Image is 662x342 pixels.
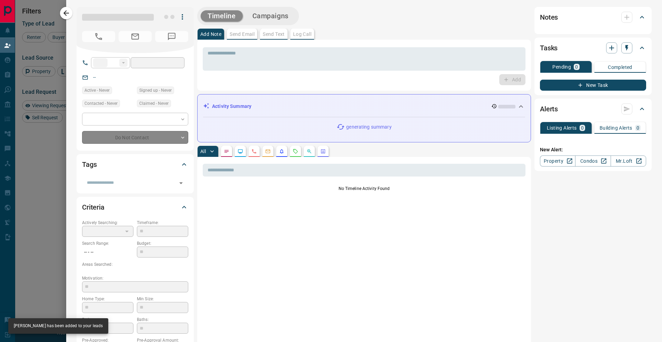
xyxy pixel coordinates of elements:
[540,146,646,153] p: New Alert:
[540,42,558,53] h2: Tasks
[139,100,169,107] span: Claimed - Never
[137,316,188,323] p: Baths:
[547,125,577,130] p: Listing Alerts
[82,156,188,173] div: Tags
[203,185,525,192] p: No Timeline Activity Found
[14,320,103,332] div: [PERSON_NAME] has been added to your leads
[224,149,229,154] svg: Notes
[251,149,257,154] svg: Calls
[307,149,312,154] svg: Opportunities
[581,125,584,130] p: 0
[540,80,646,91] button: New Task
[200,149,206,154] p: All
[540,155,575,167] a: Property
[82,131,188,144] div: Do Not Contact
[611,155,646,167] a: Mr.Loft
[84,100,118,107] span: Contacted - Never
[279,149,284,154] svg: Listing Alerts
[540,9,646,26] div: Notes
[600,125,632,130] p: Building Alerts
[82,316,133,323] p: Beds:
[82,240,133,247] p: Search Range:
[137,296,188,302] p: Min Size:
[139,87,172,94] span: Signed up - Never
[265,149,271,154] svg: Emails
[540,40,646,56] div: Tasks
[346,123,391,131] p: generating summary
[155,31,188,42] span: No Number
[200,32,221,37] p: Add Note
[82,261,188,268] p: Areas Searched:
[176,178,186,188] button: Open
[540,103,558,114] h2: Alerts
[119,31,152,42] span: No Email
[636,125,639,130] p: 0
[82,202,104,213] h2: Criteria
[82,199,188,215] div: Criteria
[540,101,646,117] div: Alerts
[201,10,243,22] button: Timeline
[320,149,326,154] svg: Agent Actions
[203,100,525,113] div: Activity Summary
[238,149,243,154] svg: Lead Browsing Activity
[137,240,188,247] p: Budget:
[137,220,188,226] p: Timeframe:
[82,275,188,281] p: Motivation:
[212,103,251,110] p: Activity Summary
[552,64,571,69] p: Pending
[608,65,632,70] p: Completed
[575,64,578,69] p: 0
[575,155,611,167] a: Condos
[540,12,558,23] h2: Notes
[245,10,295,22] button: Campaigns
[293,149,298,154] svg: Requests
[93,74,96,80] a: --
[82,247,133,258] p: -- - --
[84,87,110,94] span: Active - Never
[82,31,115,42] span: No Number
[82,220,133,226] p: Actively Searching:
[82,296,133,302] p: Home Type:
[82,159,97,170] h2: Tags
